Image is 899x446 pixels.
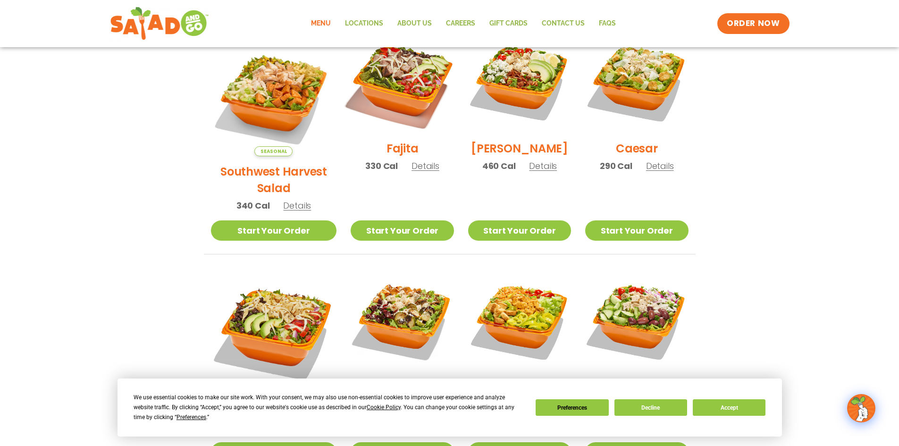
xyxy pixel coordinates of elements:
a: Menu [304,13,338,34]
span: 460 Cal [482,160,516,172]
img: Product photo for Fajita Salad [342,21,462,142]
span: Cookie Policy [367,404,401,411]
img: Product photo for Greek Salad [585,269,688,371]
button: Decline [614,399,687,416]
h2: Caesar [616,140,658,157]
div: We use essential cookies to make our site work. With your consent, we may also use non-essential ... [134,393,524,422]
a: Careers [439,13,482,34]
span: Details [283,200,311,211]
a: Start Your Order [468,220,571,241]
nav: Menu [304,13,623,34]
a: About Us [390,13,439,34]
span: Preferences [176,414,206,421]
img: Product photo for Buffalo Chicken Salad [468,269,571,371]
button: Accept [693,399,765,416]
span: Seasonal [254,146,293,156]
h2: Southwest Harvest Salad [211,163,337,196]
a: GIFT CARDS [482,13,535,34]
span: 290 Cal [600,160,632,172]
h2: Fajita [386,140,419,157]
a: Locations [338,13,390,34]
button: Preferences [536,399,608,416]
img: Product photo for BBQ Ranch Salad [211,269,337,395]
a: Start Your Order [211,220,337,241]
a: FAQs [592,13,623,34]
a: Start Your Order [351,220,454,241]
h2: [PERSON_NAME] [471,140,568,157]
a: Start Your Order [585,220,688,241]
img: Product photo for Roasted Autumn Salad [351,269,454,371]
a: Contact Us [535,13,592,34]
img: Product photo for Cobb Salad [468,30,571,133]
a: ORDER NOW [717,13,789,34]
div: Cookie Consent Prompt [118,379,782,437]
span: Details [412,160,439,172]
span: 340 Cal [236,199,270,212]
span: Details [646,160,674,172]
img: new-SAG-logo-768×292 [110,5,210,42]
span: ORDER NOW [727,18,780,29]
span: Details [529,160,557,172]
img: wpChatIcon [848,395,874,421]
img: Product photo for Southwest Harvest Salad [211,30,337,156]
img: Product photo for Caesar Salad [585,30,688,133]
span: 330 Cal [365,160,398,172]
